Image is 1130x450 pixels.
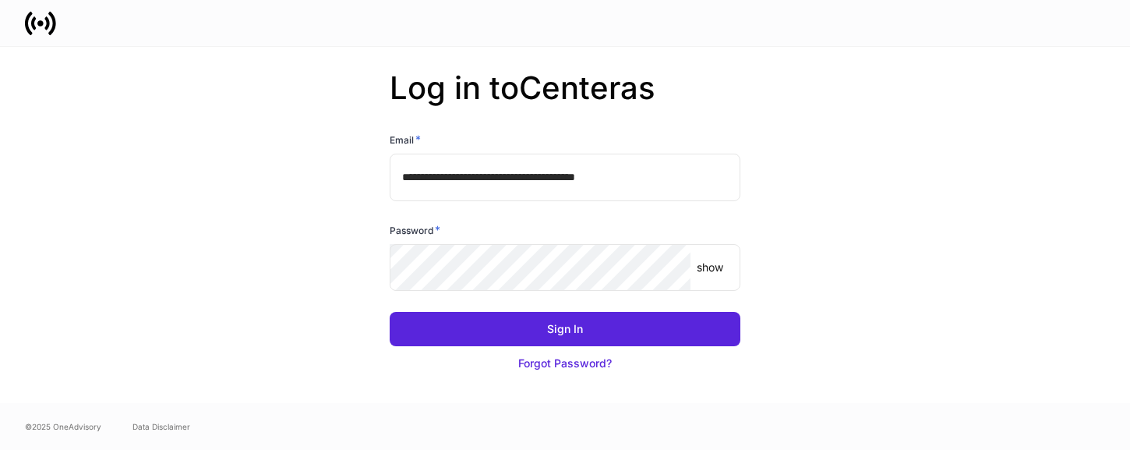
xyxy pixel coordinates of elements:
[390,132,421,147] h6: Email
[25,420,101,433] span: © 2025 OneAdvisory
[697,260,723,275] p: show
[390,346,740,381] button: Forgot Password?
[390,312,740,346] button: Sign In
[132,420,190,433] a: Data Disclaimer
[547,321,583,337] div: Sign In
[518,356,612,371] div: Forgot Password?
[390,222,440,238] h6: Password
[390,69,740,132] h2: Log in to Centeras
